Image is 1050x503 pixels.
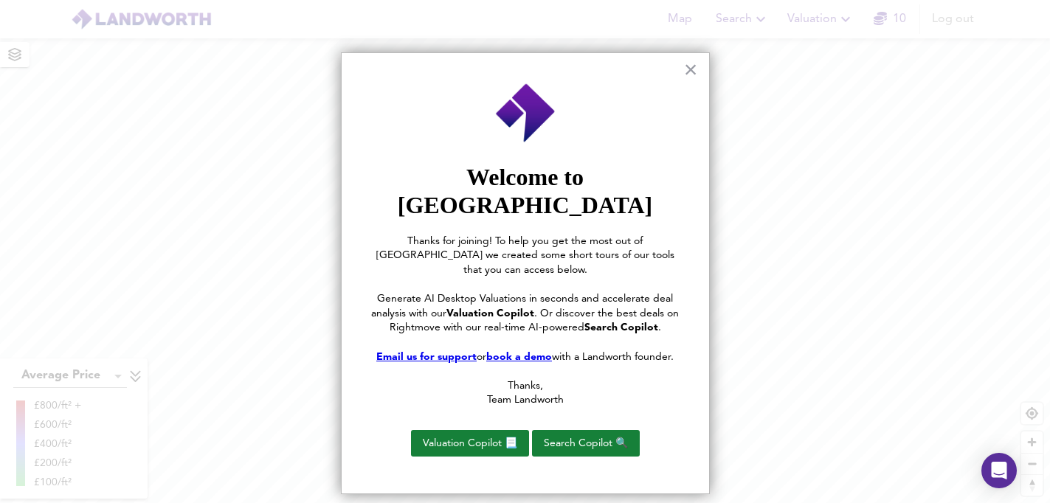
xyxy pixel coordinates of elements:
[486,352,552,362] a: book a demo
[584,322,658,333] strong: Search Copilot
[371,294,676,319] span: Generate AI Desktop Valuations in seconds and accelerate deal analysis with our
[981,453,1017,488] div: Open Intercom Messenger
[494,83,556,144] img: Employee Photo
[658,322,661,333] span: .
[376,352,477,362] a: Email us for support
[371,235,680,278] p: Thanks for joining! To help you get the most out of [GEOGRAPHIC_DATA] we created some short tours...
[446,308,534,319] strong: Valuation Copilot
[371,163,680,220] p: Welcome to [GEOGRAPHIC_DATA]
[684,58,698,81] button: Close
[477,352,486,362] span: or
[371,393,680,408] p: Team Landworth
[371,379,680,394] p: Thanks,
[532,430,640,457] button: Search Copilot 🔍
[390,308,683,333] span: . Or discover the best deals on Rightmove with our real-time AI-powered
[411,430,529,457] button: Valuation Copilot 📃
[552,352,674,362] span: with a Landworth founder.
